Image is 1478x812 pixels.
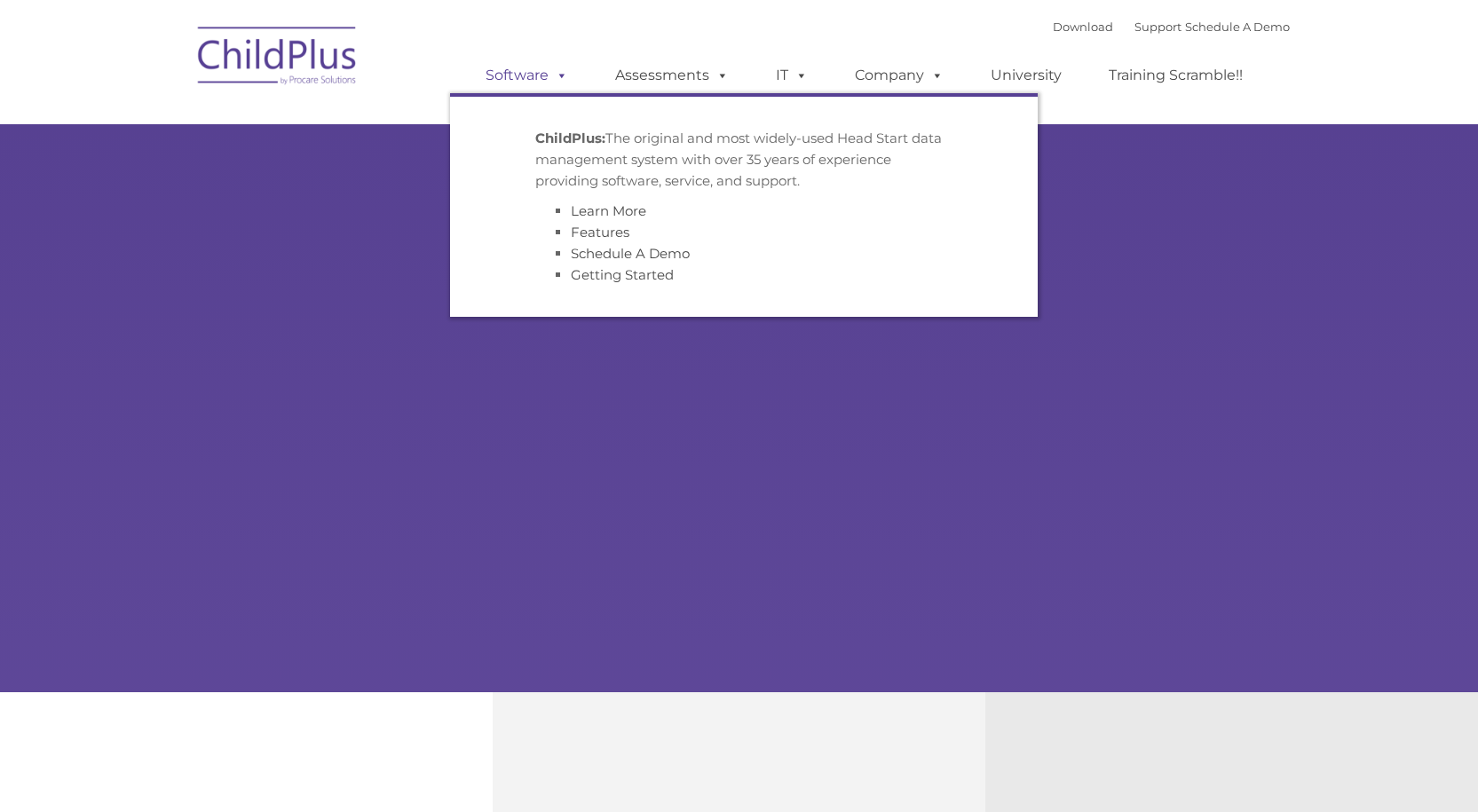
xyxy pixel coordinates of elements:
[189,14,367,103] img: ChildPlus by Procare Solutions
[571,224,629,240] a: Features
[571,202,646,219] a: Learn More
[1091,58,1261,93] a: Training Scramble!!
[571,245,690,262] a: Schedule A Demo
[973,58,1079,93] a: University
[837,58,961,93] a: Company
[468,58,586,93] a: Software
[597,58,747,93] a: Assessments
[535,128,952,192] p: The original and most widely-used Head Start data management system with over 35 years of experie...
[758,58,826,93] a: IT
[535,130,605,146] strong: ChildPlus:
[1134,20,1182,34] a: Support
[571,266,674,283] a: Getting Started
[1185,20,1290,34] a: Schedule A Demo
[1053,20,1113,34] a: Download
[1053,20,1290,34] font: |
